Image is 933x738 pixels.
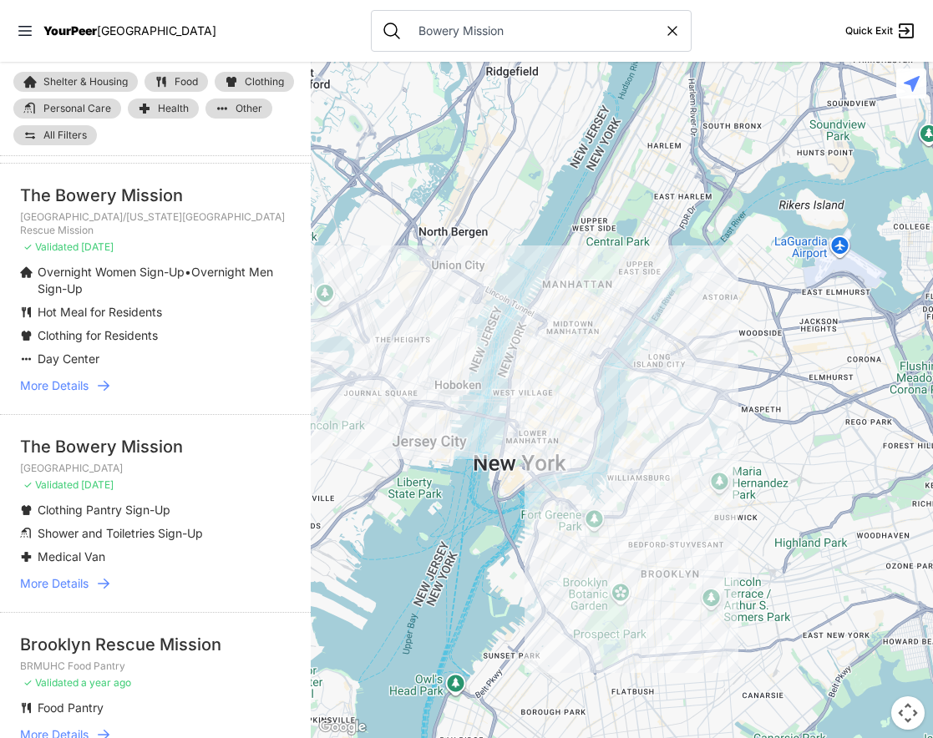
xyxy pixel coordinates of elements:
[245,77,284,87] span: Clothing
[23,478,79,491] span: ✓ Validated
[128,99,199,119] a: Health
[38,700,104,715] span: Food Pantry
[20,575,89,592] span: More Details
[20,435,291,458] div: The Bowery Mission
[23,240,79,253] span: ✓ Validated
[315,716,370,738] img: Google
[43,104,111,114] span: Personal Care
[158,104,189,114] span: Health
[175,77,198,87] span: Food
[43,77,128,87] span: Shelter & Housing
[38,351,99,366] span: Day Center
[38,305,162,319] span: Hot Meal for Residents
[38,503,170,517] span: Clothing Pantry Sign-Up
[845,21,916,41] a: Quick Exit
[20,575,291,592] a: More Details
[315,716,370,738] a: Open this area in Google Maps (opens a new window)
[185,265,191,279] span: •
[38,549,105,564] span: Medical Van
[20,660,291,673] p: BRMUHC Food Pantry
[845,24,893,38] span: Quick Exit
[145,72,208,92] a: Food
[81,478,114,491] span: [DATE]
[20,633,291,656] div: Brooklyn Rescue Mission
[38,526,203,540] span: Shower and Toiletries Sign-Up
[20,377,89,394] span: More Details
[408,23,664,39] input: Search
[205,99,272,119] a: Other
[215,72,294,92] a: Clothing
[20,210,291,237] p: [GEOGRAPHIC_DATA]/[US_STATE][GEOGRAPHIC_DATA] Rescue Mission
[43,130,87,140] span: All Filters
[43,23,97,38] span: YourPeer
[13,99,121,119] a: Personal Care
[20,377,291,394] a: More Details
[13,125,97,145] a: All Filters
[311,62,933,738] div: Tribeca Campus/New York City Rescue Mission
[81,676,131,689] span: a year ago
[38,265,185,279] span: Overnight Women Sign-Up
[13,72,138,92] a: Shelter & Housing
[891,696,925,730] button: Map camera controls
[20,184,291,207] div: The Bowery Mission
[81,240,114,253] span: [DATE]
[97,23,216,38] span: [GEOGRAPHIC_DATA]
[236,104,262,114] span: Other
[23,676,79,689] span: ✓ Validated
[20,462,291,475] p: [GEOGRAPHIC_DATA]
[38,328,158,342] span: Clothing for Residents
[43,26,216,36] a: YourPeer[GEOGRAPHIC_DATA]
